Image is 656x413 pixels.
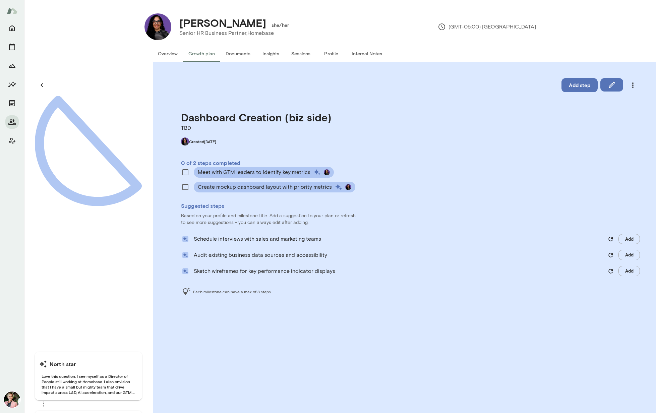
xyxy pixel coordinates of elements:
h6: North star [50,360,76,368]
button: Members [5,115,19,129]
button: Insights [5,78,19,91]
p: TBD [181,124,640,132]
button: Growth Plan [5,59,19,72]
img: Cassidy Edwards [345,184,351,190]
h6: Suggested steps [181,202,640,210]
p: Based on your profile and milestone title. Add a suggestion to your plan or refresh [181,213,640,219]
span: Meet with GTM leaders to identify key metrics [198,168,310,176]
p: (GMT-05:00) [GEOGRAPHIC_DATA] [438,23,536,31]
p: Sketch wireframes for key performance indicator displays [194,267,603,275]
img: Cassidy Edwards [144,13,171,40]
span: Each milestone can have a max of 8 steps. [193,289,272,294]
img: Kelly K. Oliver [4,392,20,408]
button: Internal Notes [346,46,387,62]
p: Audit existing business data sources and accessibility [194,251,603,259]
p: Schedule interviews with sales and marketing teams [194,235,603,243]
h6: she/her [272,22,289,28]
img: Cassidy Edwards [324,169,330,175]
button: Home [5,21,19,35]
button: Add [618,234,640,244]
h6: 0 of 2 steps completed [181,159,640,167]
button: Sessions [286,46,316,62]
p: Senior HR Business Partner, Homebase [179,29,284,37]
button: Documents [220,46,256,62]
button: Add [618,250,640,260]
span: Create mockup dashboard layout with priority metrics [198,183,332,191]
button: Add step [561,78,598,92]
button: North starLove this question. I see myself as a Director of People still working at Homebase. I a... [35,352,142,400]
button: Client app [5,134,19,147]
button: Add [618,266,640,276]
button: Profile [316,46,346,62]
button: Overview [153,46,183,62]
h4: [PERSON_NAME] [179,16,266,29]
button: Growth plan [183,46,220,62]
div: Meet with GTM leaders to identify key metricsCassidy Edwards [194,167,334,178]
span: Created [DATE] [189,139,216,144]
img: Mento [7,4,17,17]
div: Create mockup dashboard layout with priority metricsCassidy Edwards [194,182,355,192]
span: Love this question. I see myself as a Director of People still working at Homebase. I also envisi... [39,373,138,395]
h4: Dashboard Creation (biz side) [181,111,640,124]
img: Cassidy Edwards [181,137,189,145]
p: to see more suggestions - you can always edit after adding. [181,219,640,226]
button: Insights [256,46,286,62]
button: Documents [5,97,19,110]
button: Sessions [5,40,19,54]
